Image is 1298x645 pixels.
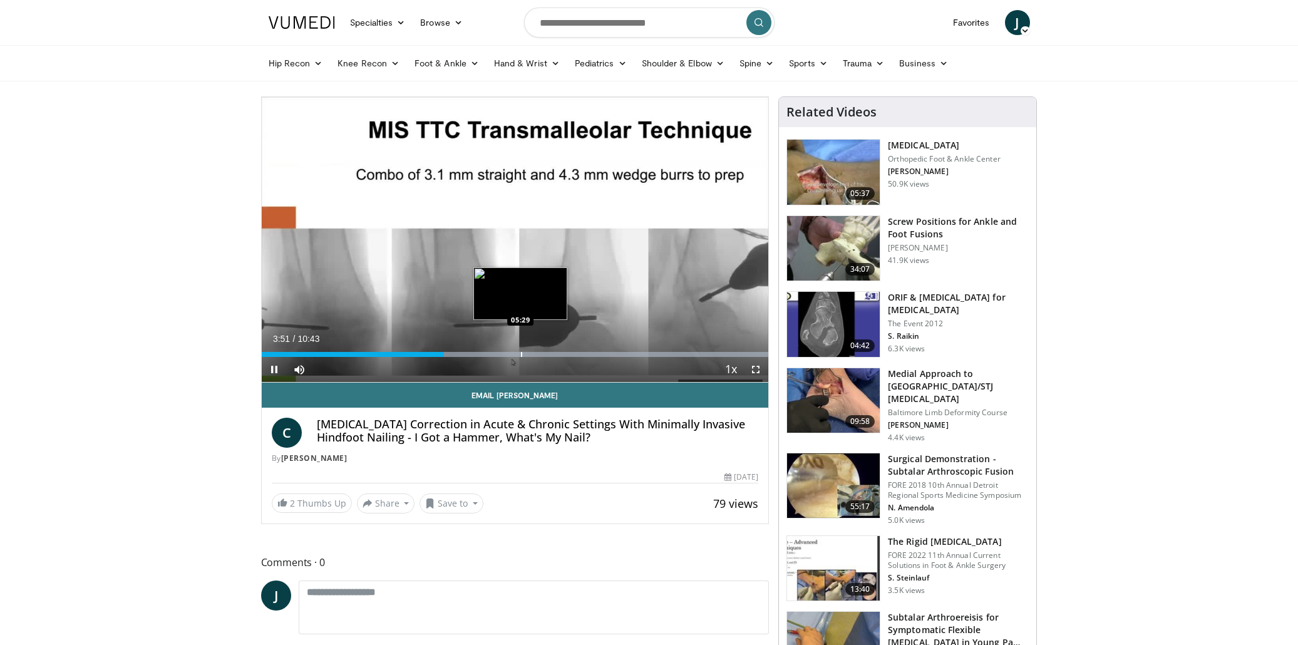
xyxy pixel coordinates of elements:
div: By [272,453,759,464]
a: Specialties [343,10,413,35]
a: Hand & Wrist [487,51,567,76]
div: Progress Bar [262,352,769,357]
h3: Screw Positions for Ankle and Foot Fusions [888,215,1029,240]
p: 5.0K views [888,515,925,525]
img: f04bac8f-a1d2-4078-a4f0-9e66789b4112.150x105_q85_crop-smart_upscale.jpg [787,453,880,519]
h4: Related Videos [786,105,877,120]
img: 67572_0000_3.png.150x105_q85_crop-smart_upscale.jpg [787,216,880,281]
a: 04:42 ORIF & [MEDICAL_DATA] for [MEDICAL_DATA] The Event 2012 S. Raikin 6.3K views [786,291,1029,358]
p: Baltimore Limb Deformity Course [888,408,1029,418]
p: FORE 2018 10th Annual Detroit Regional Sports Medicine Symposium [888,480,1029,500]
h3: [MEDICAL_DATA] [888,139,1001,152]
img: 545635_3.png.150x105_q85_crop-smart_upscale.jpg [787,140,880,205]
span: 2 [290,497,295,509]
div: [DATE] [724,472,758,483]
p: [PERSON_NAME] [888,420,1029,430]
img: image.jpeg [473,267,567,320]
a: 05:37 [MEDICAL_DATA] Orthopedic Foot & Ankle Center [PERSON_NAME] 50.9K views [786,139,1029,205]
a: J [261,580,291,611]
a: Hip Recon [261,51,331,76]
a: Sports [781,51,835,76]
h3: Medial Approach to [GEOGRAPHIC_DATA]/STJ [MEDICAL_DATA] [888,368,1029,405]
p: [PERSON_NAME] [888,167,1001,177]
button: Fullscreen [743,357,768,382]
p: S. Raikin [888,331,1029,341]
span: 55:17 [845,500,875,513]
a: Spine [732,51,781,76]
button: Share [357,493,415,513]
img: b3e585cd-3312-456d-b1b7-4eccbcdb01ed.150x105_q85_crop-smart_upscale.jpg [787,368,880,433]
img: E-HI8y-Omg85H4KX4xMDoxOmtxOwKG7D_4.150x105_q85_crop-smart_upscale.jpg [787,292,880,357]
a: Business [892,51,955,76]
span: 79 views [713,496,758,511]
p: N. Amendola [888,503,1029,513]
video-js: Video Player [262,97,769,383]
span: / [293,334,296,344]
a: Shoulder & Elbow [634,51,732,76]
a: 09:58 Medial Approach to [GEOGRAPHIC_DATA]/STJ [MEDICAL_DATA] Baltimore Limb Deformity Course [PE... [786,368,1029,443]
span: 04:42 [845,339,875,352]
a: Foot & Ankle [407,51,487,76]
p: 3.5K views [888,586,925,596]
h3: Surgical Demonstration - Subtalar Arthroscopic Fusion [888,453,1029,478]
a: C [272,418,302,448]
input: Search topics, interventions [524,8,775,38]
p: S. Steinlauf [888,573,1029,583]
button: Save to [420,493,483,513]
p: 41.9K views [888,255,929,266]
p: 6.3K views [888,344,925,354]
span: 3:51 [273,334,290,344]
span: 34:07 [845,263,875,276]
a: 55:17 Surgical Demonstration - Subtalar Arthroscopic Fusion FORE 2018 10th Annual Detroit Regiona... [786,453,1029,525]
p: 50.9K views [888,179,929,189]
h4: [MEDICAL_DATA] Correction in Acute & Chronic Settings With Minimally Invasive Hindfoot Nailing - ... [317,418,759,445]
a: [PERSON_NAME] [281,453,348,463]
h3: The Rigid [MEDICAL_DATA] [888,535,1029,548]
img: VuMedi Logo [269,16,335,29]
p: FORE 2022 11th Annual Current Solutions in Foot & Ankle Surgery [888,550,1029,570]
button: Playback Rate [718,357,743,382]
a: Browse [413,10,470,35]
span: 09:58 [845,415,875,428]
h3: ORIF & [MEDICAL_DATA] for [MEDICAL_DATA] [888,291,1029,316]
a: Knee Recon [330,51,407,76]
p: Orthopedic Foot & Ankle Center [888,154,1001,164]
button: Mute [287,357,312,382]
a: 34:07 Screw Positions for Ankle and Foot Fusions [PERSON_NAME] 41.9K views [786,215,1029,282]
p: The Event 2012 [888,319,1029,329]
span: 10:43 [297,334,319,344]
button: Pause [262,357,287,382]
a: Favorites [945,10,997,35]
a: 13:40 The Rigid [MEDICAL_DATA] FORE 2022 11th Annual Current Solutions in Foot & Ankle Surgery S.... [786,535,1029,602]
a: Trauma [835,51,892,76]
a: 2 Thumbs Up [272,493,352,513]
a: Pediatrics [567,51,634,76]
span: Comments 0 [261,554,770,570]
p: [PERSON_NAME] [888,243,1029,253]
a: J [1005,10,1030,35]
span: 13:40 [845,583,875,596]
p: 4.4K views [888,433,925,443]
a: Email [PERSON_NAME] [262,383,769,408]
span: 05:37 [845,187,875,200]
img: 6fa6b498-311a-45e1-aef3-f46d60feb1b4.150x105_q85_crop-smart_upscale.jpg [787,536,880,601]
